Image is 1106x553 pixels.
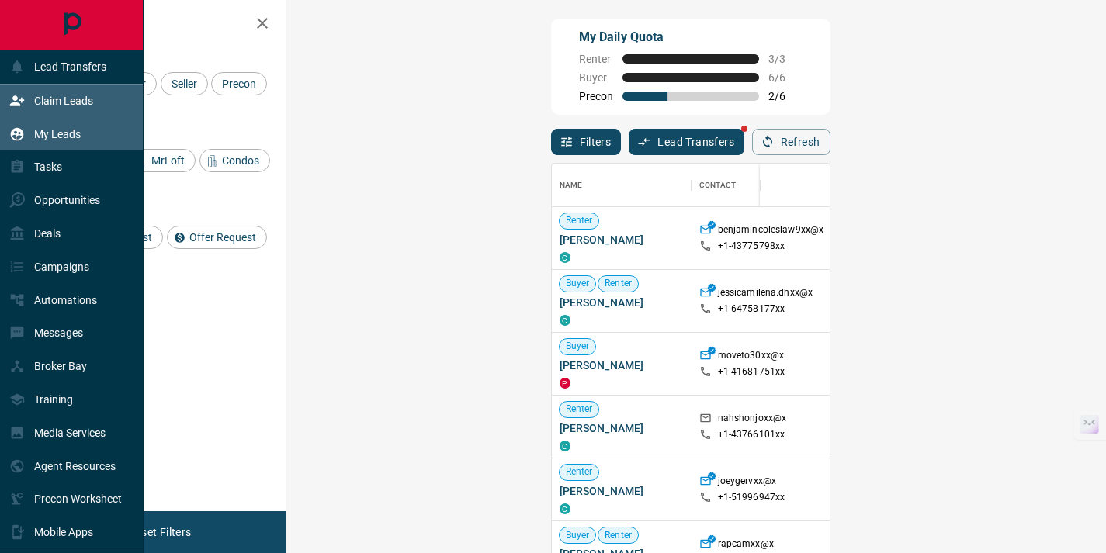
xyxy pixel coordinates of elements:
h2: Filters [50,16,270,34]
p: moveto30xx@x [718,349,785,365]
p: benjamincoleslaw9xx@x [718,223,824,240]
div: condos.ca [560,441,570,451]
p: nahshonjoxx@x [718,412,787,428]
div: Name [552,164,692,207]
p: +1- 51996947xx [718,491,785,504]
span: [PERSON_NAME] [560,295,684,310]
div: Precon [211,72,267,95]
p: +1- 43775798xx [718,240,785,253]
button: Reset Filters [118,519,201,545]
span: Offer Request [184,231,262,244]
span: Renter [598,277,638,290]
span: Renter [598,529,638,542]
div: condos.ca [560,503,570,514]
span: Renter [579,53,613,65]
button: Filters [551,129,622,155]
span: [PERSON_NAME] [560,232,684,247]
span: Buyer [579,71,613,84]
span: Renter [560,403,599,416]
div: Contact [699,164,737,207]
span: [PERSON_NAME] [560,420,684,436]
span: Condos [217,154,265,167]
span: Precon [217,78,262,90]
span: Seller [166,78,203,90]
div: condos.ca [560,315,570,326]
div: Offer Request [167,226,267,249]
div: Condos [199,149,270,172]
span: [PERSON_NAME] [560,358,684,373]
p: My Daily Quota [579,28,803,47]
div: Seller [161,72,208,95]
div: property.ca [560,378,570,389]
span: 2 / 6 [768,90,803,102]
p: +1- 43766101xx [718,428,785,441]
span: MrLoft [146,154,190,167]
div: condos.ca [560,252,570,263]
button: Refresh [752,129,830,155]
p: joeygervxx@x [718,475,777,491]
p: +1- 41681751xx [718,365,785,378]
span: 3 / 3 [768,53,803,65]
div: MrLoft [129,149,196,172]
div: Contact [692,164,816,207]
span: Buyer [560,277,596,290]
p: +1- 64758177xx [718,302,785,316]
span: Buyer [560,529,596,542]
span: [PERSON_NAME] [560,483,684,499]
span: Renter [560,465,599,479]
span: Precon [579,90,613,102]
span: Renter [560,214,599,227]
button: Lead Transfers [629,129,744,155]
span: Buyer [560,340,596,353]
p: jessicamilena.dhxx@x [718,286,813,302]
div: Name [560,164,583,207]
span: 6 / 6 [768,71,803,84]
